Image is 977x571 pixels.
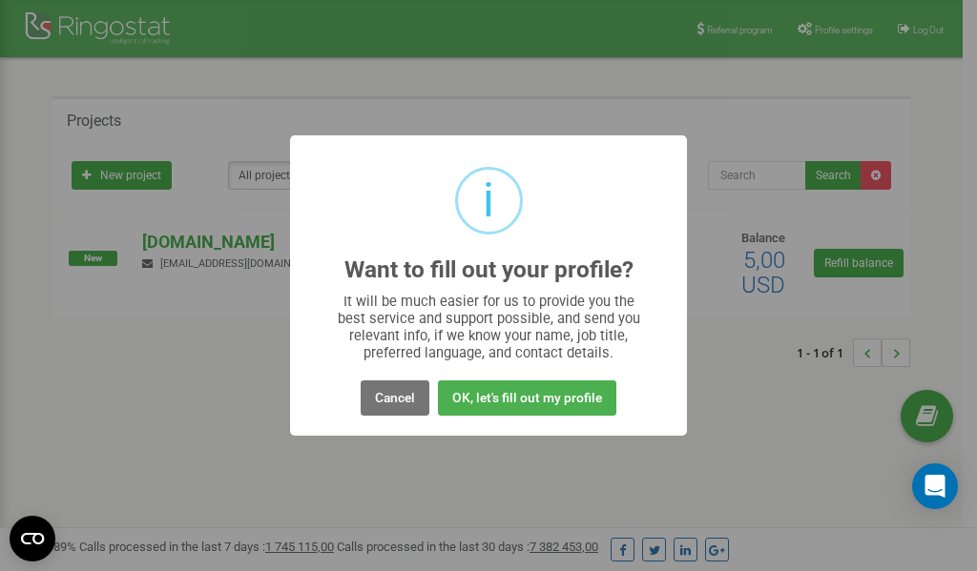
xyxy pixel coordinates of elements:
div: i [483,170,494,232]
button: Open CMP widget [10,516,55,561]
button: Cancel [361,380,429,416]
button: OK, let's fill out my profile [438,380,616,416]
div: Open Intercom Messenger [912,463,958,509]
div: It will be much easier for us to provide you the best service and support possible, and send you ... [328,293,650,361]
h2: Want to fill out your profile? [344,257,634,283]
